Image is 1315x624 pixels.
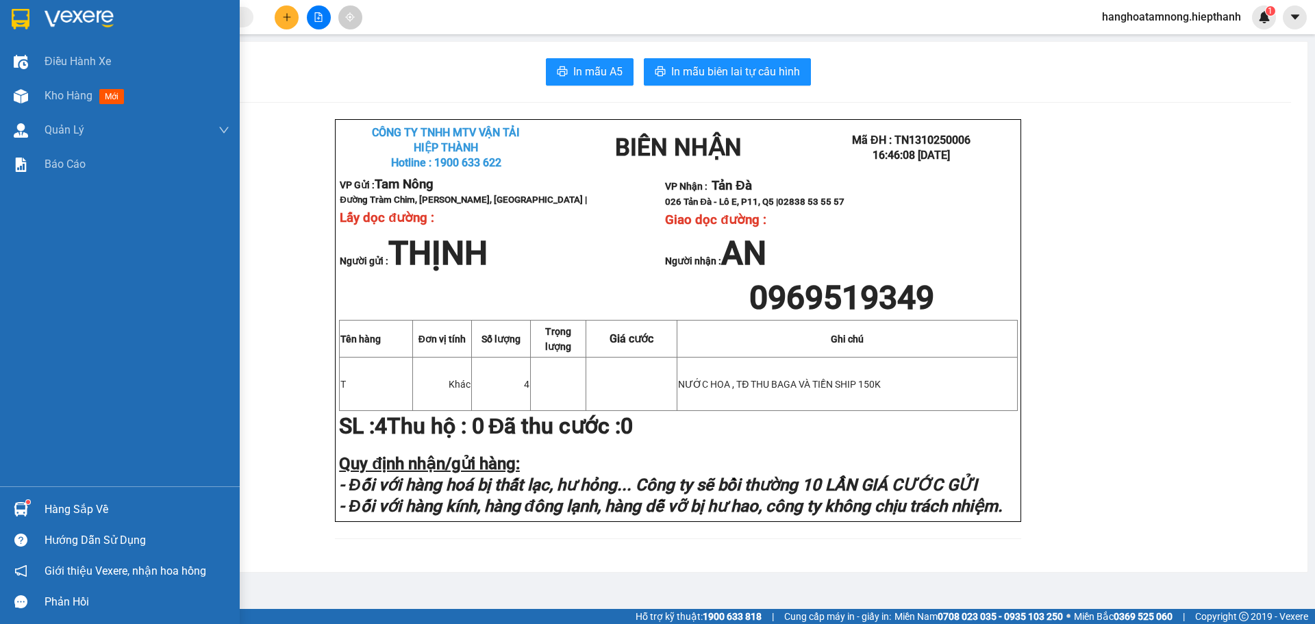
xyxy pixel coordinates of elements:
span: caret-down [1289,11,1301,23]
button: aim [338,5,362,29]
span: Kho hàng [45,89,92,102]
span: Trọng lượng [545,326,571,352]
span: 0969519349 [749,278,934,317]
span: Hỗ trợ kỹ thuật: [636,609,762,624]
span: AN [721,234,766,273]
img: logo-vxr [12,9,29,29]
button: printerIn mẫu A5 [546,58,634,86]
span: Miền Nam [894,609,1063,624]
strong: Thu hộ : [387,413,466,439]
button: printerIn mẫu biên lai tự cấu hình [644,58,811,86]
img: warehouse-icon [14,89,28,103]
span: Số lượng [481,334,521,345]
span: file-add [314,12,323,22]
span: notification [14,564,27,577]
div: Hàng sắp về [45,499,229,520]
strong: HIỆP THÀNH [414,141,478,154]
span: Hotline : 1900 633 622 [391,156,501,169]
span: copyright [1239,612,1249,621]
span: T [340,379,346,390]
span: Giao dọc đường : [665,212,766,227]
span: | [1183,609,1185,624]
span: question-circle [14,534,27,547]
img: warehouse-icon [14,502,28,516]
img: solution-icon [14,158,28,172]
span: 02838 53 55 57 [778,197,844,207]
strong: 0708 023 035 - 0935 103 250 [938,611,1063,622]
span: Giới thiệu Vexere, nhận hoa hồng [45,562,206,579]
sup: 1 [1266,6,1275,16]
button: caret-down [1283,5,1307,29]
div: Hướng dẫn sử dụng [45,530,229,551]
span: Khác [449,379,471,390]
span: down [218,125,229,136]
span: plus [282,12,292,22]
strong: Đơn vị tính [418,334,466,345]
strong: Ghi chú [831,334,864,345]
strong: Người nhận : [665,255,766,266]
span: Miền Bắc [1074,609,1173,624]
strong: - Đối với hàng kính, hàng đông lạnh, hàng dễ vỡ bị hư hao, công ty không chịu trách nhiệm. [339,497,1003,516]
span: Tản Đà [712,178,751,193]
span: 0 [621,413,633,439]
span: 1 [1268,6,1273,16]
span: 4 [375,413,387,439]
strong: VP Nhận : [665,181,751,192]
span: Tam Nông [375,177,434,192]
img: warehouse-icon [14,55,28,69]
span: THỊNH [388,234,488,273]
span: Cung cấp máy in - giấy in: [784,609,891,624]
span: 16:46:08 [DATE] [873,149,950,162]
strong: SL : [339,413,387,439]
span: message [14,595,27,608]
sup: 1 [26,500,30,504]
span: | [772,609,774,624]
strong: Quy định nhận/gửi hàng: [339,454,520,473]
span: 4 [524,379,529,390]
strong: 0369 525 060 [1114,611,1173,622]
strong: VP Gửi : [340,179,434,190]
span: 0 [472,413,484,439]
span: 026 Tản Đà - Lô E, P11, Q5 | [665,197,844,207]
div: Phản hồi [45,592,229,612]
strong: 1900 633 818 [703,611,762,622]
span: hanghoatamnong.hiepthanh [1091,8,1252,25]
strong: BIÊN NHẬN [615,134,742,161]
span: NƯỚC HOA , TĐ THU BAGA VÀ TIỀN SHIP 150K [678,379,881,390]
span: In mẫu A5 [573,63,623,80]
span: Giá cước [610,332,653,345]
button: plus [275,5,299,29]
strong: - Đối với hàng hoá bị thất lạc, hư hỏng... Công ty sẽ bồi thường 10 LẦN GIÁ CƯỚC GỬI [339,475,977,495]
span: mới [99,89,124,104]
span: ⚪️ [1066,614,1070,619]
span: Báo cáo [45,155,86,173]
strong: CÔNG TY TNHH MTV VẬN TẢI [372,126,520,139]
strong: Người gửi : [340,255,488,266]
span: Điều hành xe [45,53,111,70]
span: In mẫu biên lai tự cấu hình [671,63,800,80]
span: printer [557,66,568,79]
span: Quản Lý [45,121,84,138]
span: aim [345,12,355,22]
strong: Tên hàng [340,334,381,345]
span: printer [655,66,666,79]
span: Lấy dọc đường : [340,210,434,225]
img: warehouse-icon [14,123,28,138]
button: file-add [307,5,331,29]
span: Đã thu cước : [472,413,638,439]
span: Mã ĐH : TN1310250006 [852,134,970,147]
span: Đường Tràm Chim, [PERSON_NAME], [GEOGRAPHIC_DATA] | [340,195,587,205]
img: icon-new-feature [1258,11,1270,23]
